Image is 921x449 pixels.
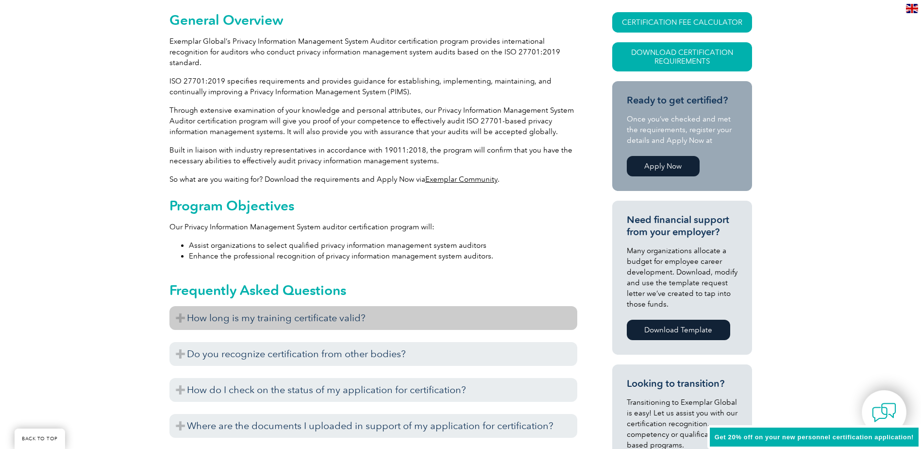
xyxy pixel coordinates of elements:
[189,240,577,251] li: Assist organizations to select qualified privacy information management system auditors
[872,400,896,425] img: contact-chat.png
[169,342,577,366] h3: Do you recognize certification from other bodies?
[169,36,577,68] p: Exemplar Global’s Privacy Information Management System Auditor certification program provides in...
[627,320,730,340] a: Download Template
[715,433,914,441] span: Get 20% off on your new personnel certification application!
[169,174,577,185] p: So what are you waiting for? Download the requirements and Apply Now via .
[169,12,577,28] h2: General Overview
[169,378,577,402] h3: How do I check on the status of my application for certification?
[627,156,700,176] a: Apply Now
[627,114,737,146] p: Once you’ve checked and met the requirements, register your details and Apply Now at
[169,105,577,137] p: Through extensive examination of your knowledge and personal attributes, our Privacy Information ...
[425,175,498,184] a: Exemplar Community
[189,251,577,261] li: Enhance the professional recognition of privacy information management system auditors.
[627,214,737,238] h3: Need financial support from your employer?
[612,42,752,71] a: Download Certification Requirements
[169,414,577,438] h3: Where are the documents I uploaded in support of my application for certification?
[169,306,577,330] h3: How long is my training certificate valid?
[169,198,577,213] h2: Program Objectives
[169,76,577,97] p: ISO 27701:2019 specifies requirements and provides guidance for establishing, implementing, maint...
[612,12,752,33] a: CERTIFICATION FEE CALCULATOR
[169,145,577,166] p: Built in liaison with industry representatives in accordance with 19011:2018, the program will co...
[627,245,737,310] p: Many organizations allocate a budget for employee career development. Download, modify and use th...
[15,429,65,449] a: BACK TO TOP
[627,378,737,390] h3: Looking to transition?
[906,4,918,13] img: en
[627,94,737,106] h3: Ready to get certified?
[169,282,577,298] h2: Frequently Asked Questions
[169,222,577,232] p: Our Privacy Information Management System auditor certification program will:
